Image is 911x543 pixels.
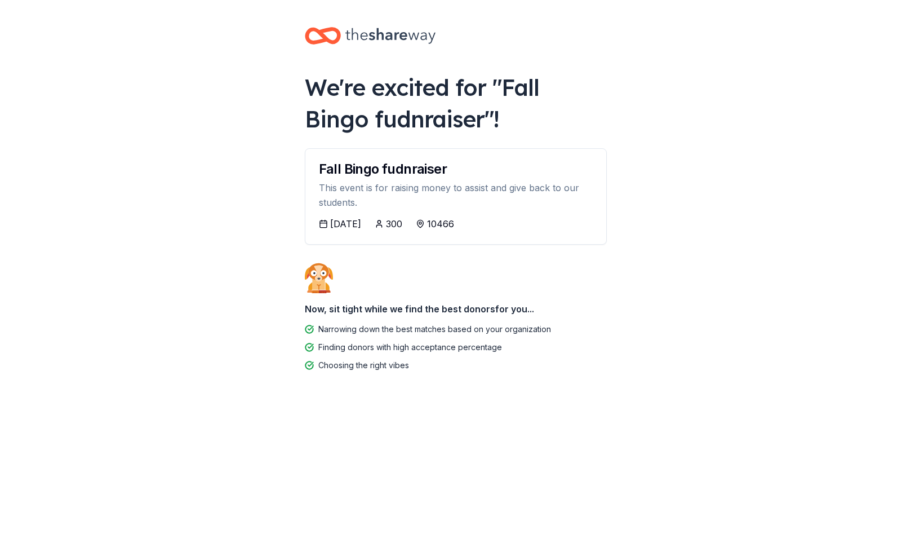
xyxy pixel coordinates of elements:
[427,217,454,231] div: 10466
[305,263,333,293] img: Dog waiting patiently
[319,162,593,176] div: Fall Bingo fudnraiser
[386,217,402,231] div: 300
[319,180,593,210] div: This event is for raising money to assist and give back to our students.
[305,72,607,135] div: We're excited for " Fall Bingo fudnraiser "!
[305,298,607,320] div: Now, sit tight while we find the best donors for you...
[318,359,409,372] div: Choosing the right vibes
[318,341,502,354] div: Finding donors with high acceptance percentage
[330,217,361,231] div: [DATE]
[318,323,551,336] div: Narrowing down the best matches based on your organization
